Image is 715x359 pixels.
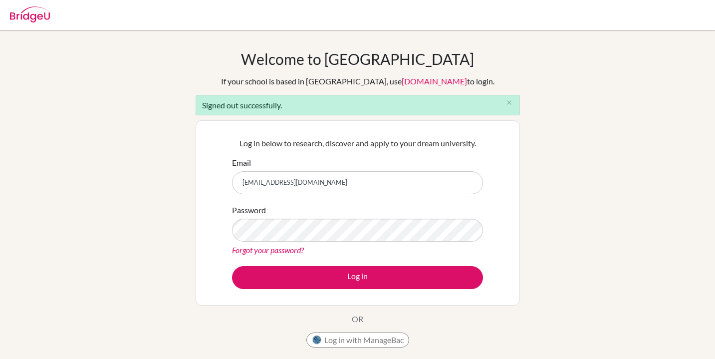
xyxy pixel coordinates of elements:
p: Log in below to research, discover and apply to your dream university. [232,137,483,149]
div: Signed out successfully. [196,95,520,115]
div: If your school is based in [GEOGRAPHIC_DATA], use to login. [221,75,494,87]
p: OR [352,313,363,325]
button: Close [499,95,519,110]
a: Forgot your password? [232,245,304,255]
label: Email [232,157,251,169]
label: Password [232,204,266,216]
button: Log in [232,266,483,289]
h1: Welcome to [GEOGRAPHIC_DATA] [241,50,474,68]
img: Bridge-U [10,6,50,22]
a: [DOMAIN_NAME] [402,76,467,86]
i: close [505,99,513,106]
button: Log in with ManageBac [306,333,409,348]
